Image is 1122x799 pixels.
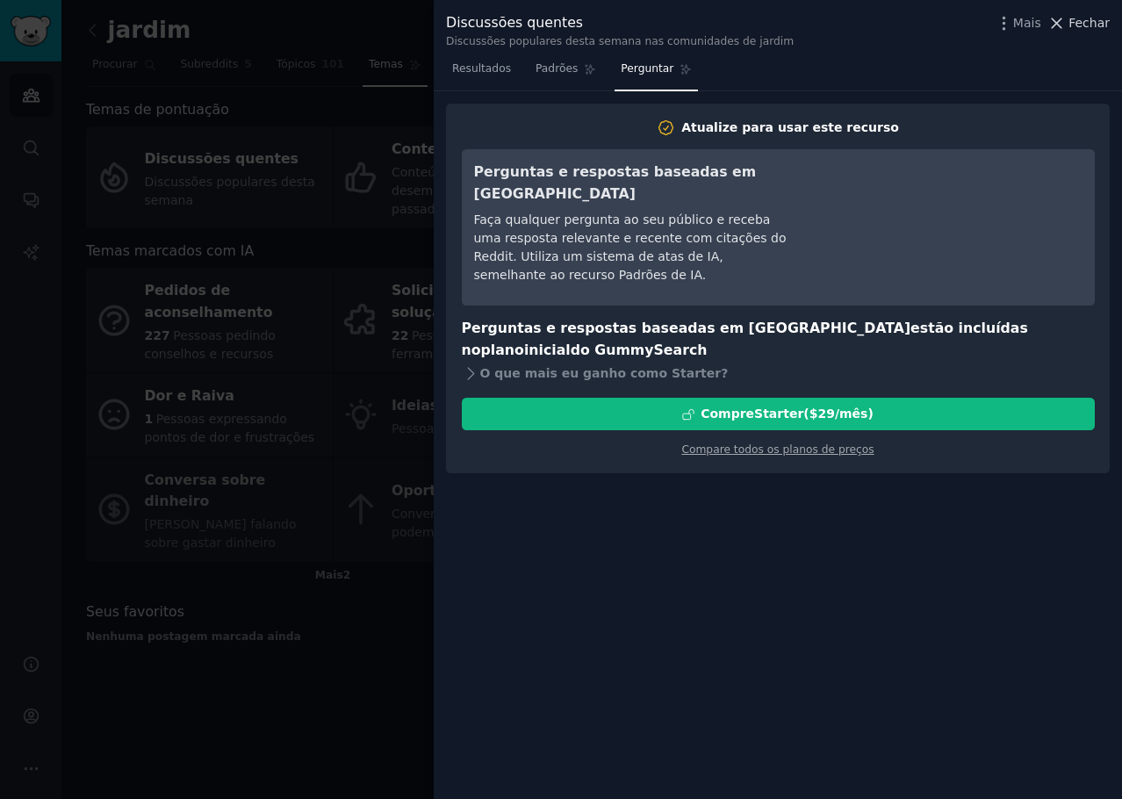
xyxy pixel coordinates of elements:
font: O que mais eu ganho com [480,366,659,380]
font: Fechar [1068,16,1110,30]
font: Starter [754,407,803,421]
button: CompreStarter($29/mês) [462,398,1095,430]
font: Resultados [452,62,511,75]
font: plano [481,342,524,358]
button: Fechar [1047,14,1110,32]
font: Discussões quentes [446,14,583,31]
font: Perguntas e respostas baseadas em [GEOGRAPHIC_DATA] [474,163,757,202]
font: /mês [835,407,868,421]
font: Perguntar [621,62,673,75]
font: Mais [1013,16,1041,30]
a: Perguntar [615,55,698,91]
font: do GummySearch [571,342,708,358]
font: Perguntas e respostas baseadas em [GEOGRAPHIC_DATA] [462,320,911,336]
font: Compre [701,407,754,421]
font: Padrões [536,62,578,75]
font: o Starter [658,366,721,380]
button: Mais [995,14,1041,32]
a: Compare todos os planos de preços [681,443,874,456]
font: inicial [524,342,571,358]
font: 29 [817,407,834,421]
a: Resultados [446,55,517,91]
font: Atualize para usar este recurso [681,120,899,134]
font: Discussões populares desta semana nas comunidades de jardim [446,35,794,47]
font: estão incluídas no [462,320,1028,358]
font: ($ [803,407,817,421]
font: ? [721,366,728,380]
a: Padrões [529,55,602,91]
font: Faça qualquer pergunta ao seu público e receba uma resposta relevante e recente com citações do R... [474,212,787,282]
font: ) [867,407,873,421]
